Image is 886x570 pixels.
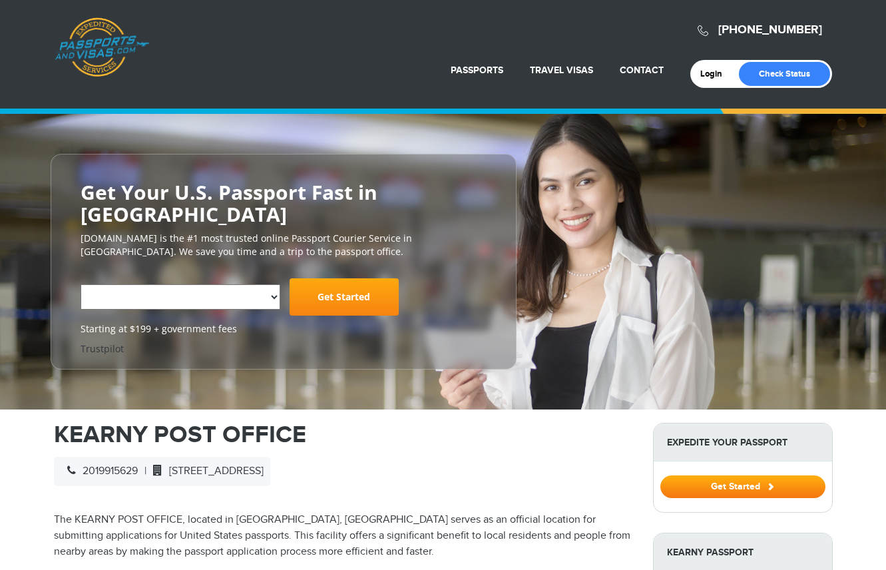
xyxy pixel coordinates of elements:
[660,481,825,491] a: Get Started
[81,322,487,336] span: Starting at $199 + government fees
[654,424,832,461] strong: Expedite Your Passport
[451,65,503,76] a: Passports
[61,465,138,477] span: 2019915629
[81,181,487,225] h2: Get Your U.S. Passport Fast in [GEOGRAPHIC_DATA]
[739,62,830,86] a: Check Status
[620,65,664,76] a: Contact
[81,232,487,258] p: [DOMAIN_NAME] is the #1 most trusted online Passport Courier Service in [GEOGRAPHIC_DATA]. We sav...
[55,17,149,77] a: Passports & [DOMAIN_NAME]
[530,65,593,76] a: Travel Visas
[54,457,270,486] div: |
[54,423,633,447] h1: KEARNY POST OFFICE
[81,342,124,355] a: Trustpilot
[146,465,264,477] span: [STREET_ADDRESS]
[660,475,825,498] button: Get Started
[290,278,399,316] a: Get Started
[718,23,822,37] a: [PHONE_NUMBER]
[54,512,633,560] p: The KEARNY POST OFFICE, located in [GEOGRAPHIC_DATA], [GEOGRAPHIC_DATA] serves as an official loc...
[700,69,732,79] a: Login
